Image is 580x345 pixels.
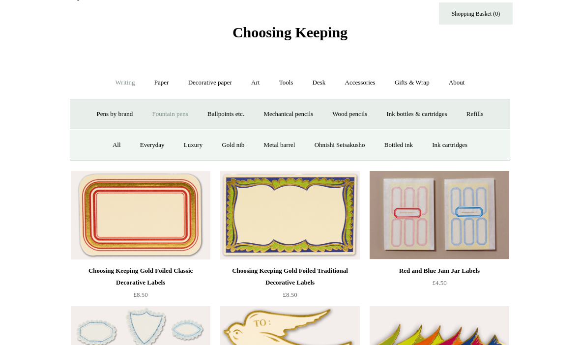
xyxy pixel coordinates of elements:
a: Red and Blue Jam Jar Labels Red and Blue Jam Jar Labels [370,172,509,260]
a: Gold nib [213,133,253,159]
a: Tools [270,70,302,96]
img: Choosing Keeping Gold Foiled Classic Decorative Labels [71,172,210,260]
a: Ohnishi Seisakusho [306,133,374,159]
span: Choosing Keeping [232,25,348,41]
img: Red and Blue Jam Jar Labels [370,172,509,260]
a: Gifts & Wrap [386,70,438,96]
span: £8.50 [133,291,147,299]
a: Everyday [131,133,174,159]
img: Choosing Keeping Gold Foiled Traditional Decorative Labels [220,172,360,260]
a: Ink bottles & cartridges [377,102,456,128]
a: Fountain pens [143,102,197,128]
a: Refills [458,102,493,128]
a: Pens by brand [88,102,142,128]
a: Wood pencils [323,102,376,128]
div: Choosing Keeping Gold Foiled Classic Decorative Labels [73,265,208,289]
a: Ballpoints etc. [199,102,253,128]
a: Choosing Keeping Gold Foiled Traditional Decorative Labels Choosing Keeping Gold Foiled Tradition... [220,172,360,260]
div: Choosing Keeping Gold Foiled Traditional Decorative Labels [223,265,357,289]
a: Bottled ink [376,133,422,159]
span: £4.50 [432,280,446,287]
a: Choosing Keeping Gold Foiled Classic Decorative Labels £8.50 [71,265,210,306]
a: All [104,133,130,159]
a: Writing [107,70,144,96]
a: Art [242,70,268,96]
a: Paper [145,70,178,96]
span: £8.50 [283,291,297,299]
a: Shopping Basket (0) [439,3,513,25]
a: Luxury [175,133,211,159]
a: Accessories [336,70,384,96]
a: Mechanical pencils [255,102,322,128]
a: Red and Blue Jam Jar Labels £4.50 [370,265,509,306]
a: Metal barrel [255,133,304,159]
a: About [440,70,474,96]
a: Ink cartridges [423,133,476,159]
a: Choosing Keeping Gold Foiled Classic Decorative Labels Choosing Keeping Gold Foiled Classic Decor... [71,172,210,260]
div: Red and Blue Jam Jar Labels [372,265,507,277]
a: Desk [304,70,335,96]
a: Choosing Keeping [232,32,348,39]
a: Choosing Keeping Gold Foiled Traditional Decorative Labels £8.50 [220,265,360,306]
a: Decorative paper [179,70,241,96]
